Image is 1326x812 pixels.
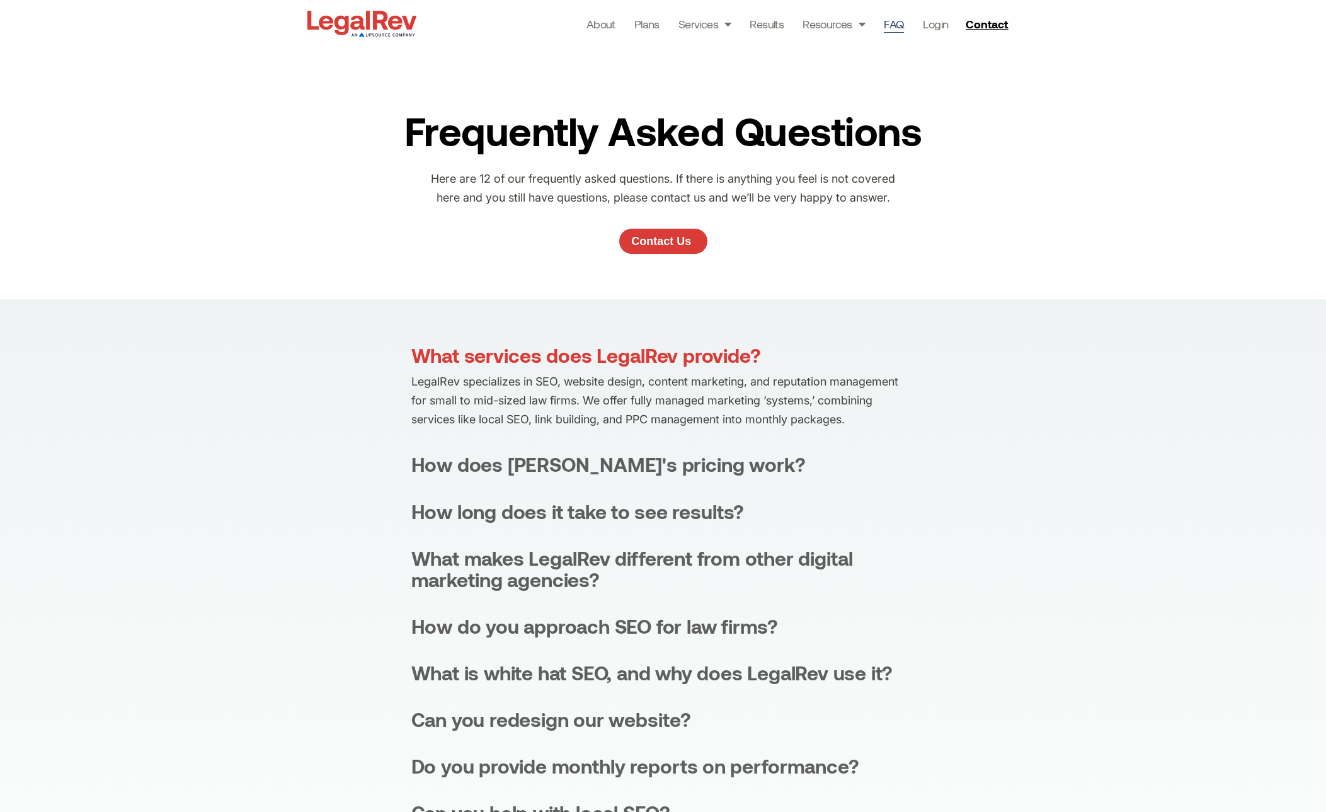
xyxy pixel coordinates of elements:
summary: How long does it take to see results? [411,501,915,522]
a: Plans [634,15,660,33]
a: About [586,15,615,33]
summary: Do you provide monthly reports on performance? [411,755,915,777]
span: Contact [966,18,1008,30]
nav: Menu [586,15,949,33]
h2: Frequently Asked Questions [398,104,928,157]
summary: How does [PERSON_NAME]'s pricing work? [411,454,915,475]
a: Resources [803,15,865,33]
a: FAQ [884,15,904,33]
a: Services [678,15,731,33]
div: How long does it take to see results? [411,501,745,522]
div: How does [PERSON_NAME]'s pricing work? [411,454,806,475]
a: Contact [961,14,1016,34]
summary: Can you redesign our website? [411,709,915,730]
a: Contact Us [619,229,707,254]
div: What services does LegalRev provide? [411,345,761,366]
summary: What is white hat SEO, and why does LegalRev use it? [411,662,915,683]
summary: What services does LegalRev provide? [411,345,915,366]
a: Results [750,15,784,33]
div: What is white hat SEO, and why does LegalRev use it? [411,662,893,683]
p: Here are 12 of our frequently asked questions. If there is anything you feel is not covered here ... [426,169,900,207]
summary: What makes LegalRev different from other digital marketing agencies? [411,547,915,590]
a: Login [923,15,948,33]
div: How do you approach SEO for law firms? [411,615,779,637]
span: Contact Us [631,236,691,247]
div: Do you provide monthly reports on performance? [411,755,859,777]
p: LegalRev specializes in SEO, website design, content marketing, and reputation management for sma... [411,372,915,429]
div: Can you redesign our website? [411,709,691,730]
summary: How do you approach SEO for law firms? [411,615,915,637]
